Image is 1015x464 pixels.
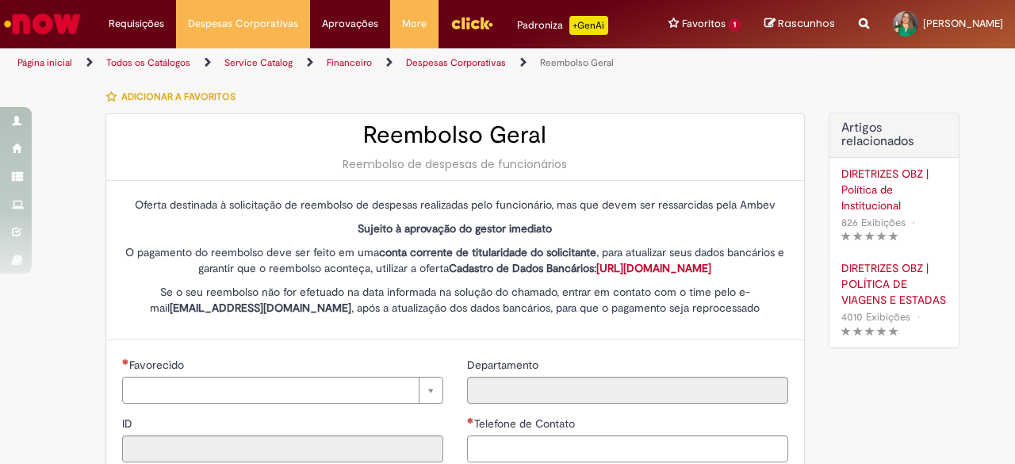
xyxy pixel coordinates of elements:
ul: Trilhas de página [12,48,665,78]
a: DIRETRIZES OBZ | POLÍTICA DE VIAGENS E ESTADAS [841,260,947,308]
span: 4010 Exibições [841,310,910,324]
span: [PERSON_NAME] [923,17,1003,30]
a: Rascunhos [764,17,835,32]
strong: Cadastro de Dados Bancários: [449,261,711,275]
span: Rascunhos [778,16,835,31]
input: Departamento [467,377,788,404]
p: Se o seu reembolso não for efetuado na data informada na solução do chamado, entrar em contato co... [122,284,788,316]
div: Padroniza [517,16,608,35]
strong: Sujeito à aprovação do gestor imediato [358,221,552,236]
span: • [913,306,923,328]
a: [URL][DOMAIN_NAME] [596,261,711,275]
span: 1 [729,18,741,32]
span: Favoritos [682,16,726,32]
a: DIRETRIZES OBZ | Política de Institucional [841,166,947,213]
span: Requisições [109,16,164,32]
p: O pagamento do reembolso deve ser feito em uma , para atualizar seus dados bancários e garantir q... [122,244,788,276]
span: Adicionar a Favoritos [121,90,236,103]
a: Service Catalog [224,56,293,69]
h3: Artigos relacionados [841,121,947,149]
span: Necessários - Favorecido [129,358,187,372]
span: • [909,212,918,233]
a: Página inicial [17,56,72,69]
button: Adicionar a Favoritos [105,80,244,113]
span: Telefone de Contato [474,416,578,431]
a: Reembolso Geral [540,56,614,69]
div: Reembolso de despesas de funcionários [122,156,788,172]
span: Aprovações [322,16,378,32]
a: Todos os Catálogos [106,56,190,69]
strong: conta corrente de titularidade do solicitante [379,245,596,259]
input: ID [122,435,443,462]
span: Obrigatório Preenchido [467,417,474,424]
img: click_logo_yellow_360x200.png [450,11,493,35]
span: Despesas Corporativas [188,16,298,32]
span: Somente leitura - ID [122,416,136,431]
span: More [402,16,427,32]
a: Financeiro [327,56,372,69]
span: Somente leitura - Departamento [467,358,542,372]
p: +GenAi [569,16,608,35]
h2: Reembolso Geral [122,122,788,148]
p: Oferta destinada à solicitação de reembolso de despesas realizadas pelo funcionário, mas que deve... [122,197,788,213]
input: Telefone de Contato [467,435,788,462]
strong: [EMAIL_ADDRESS][DOMAIN_NAME] [170,301,351,315]
a: Despesas Corporativas [406,56,506,69]
a: Limpar campo Favorecido [122,377,443,404]
img: ServiceNow [2,8,83,40]
span: 826 Exibições [841,216,906,229]
label: Somente leitura - Departamento [467,357,542,373]
label: Somente leitura - ID [122,416,136,431]
span: Necessários [122,359,129,365]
